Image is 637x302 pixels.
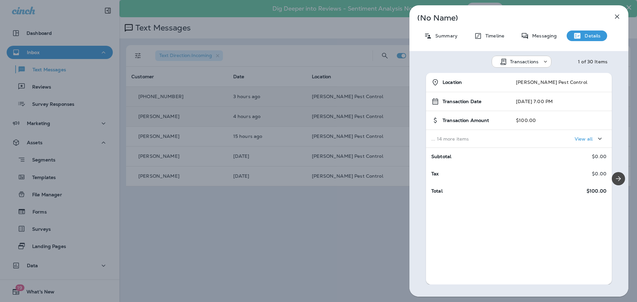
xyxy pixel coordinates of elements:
[482,33,504,38] p: Timeline
[581,33,601,38] p: Details
[443,80,462,85] span: Location
[592,154,606,159] p: $0.00
[511,73,612,92] td: [PERSON_NAME] Pest Control
[529,33,557,38] p: Messaging
[443,99,481,104] span: Transaction Date
[592,171,606,176] p: $0.00
[587,188,606,194] span: $100.00
[432,33,458,38] p: Summary
[572,133,606,145] button: View all
[431,171,439,177] span: Tax
[510,59,539,64] p: Transactions
[431,153,451,159] span: Subtotal
[575,136,593,142] p: View all
[511,92,612,111] td: [DATE] 7:00 PM
[431,136,505,142] p: ... 14 more items
[511,111,612,130] td: $100.00
[443,118,489,123] span: Transaction Amount
[578,59,607,64] div: 1 of 30 Items
[417,15,599,21] p: (No Name)
[612,172,625,185] button: Next
[431,188,443,194] span: Total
